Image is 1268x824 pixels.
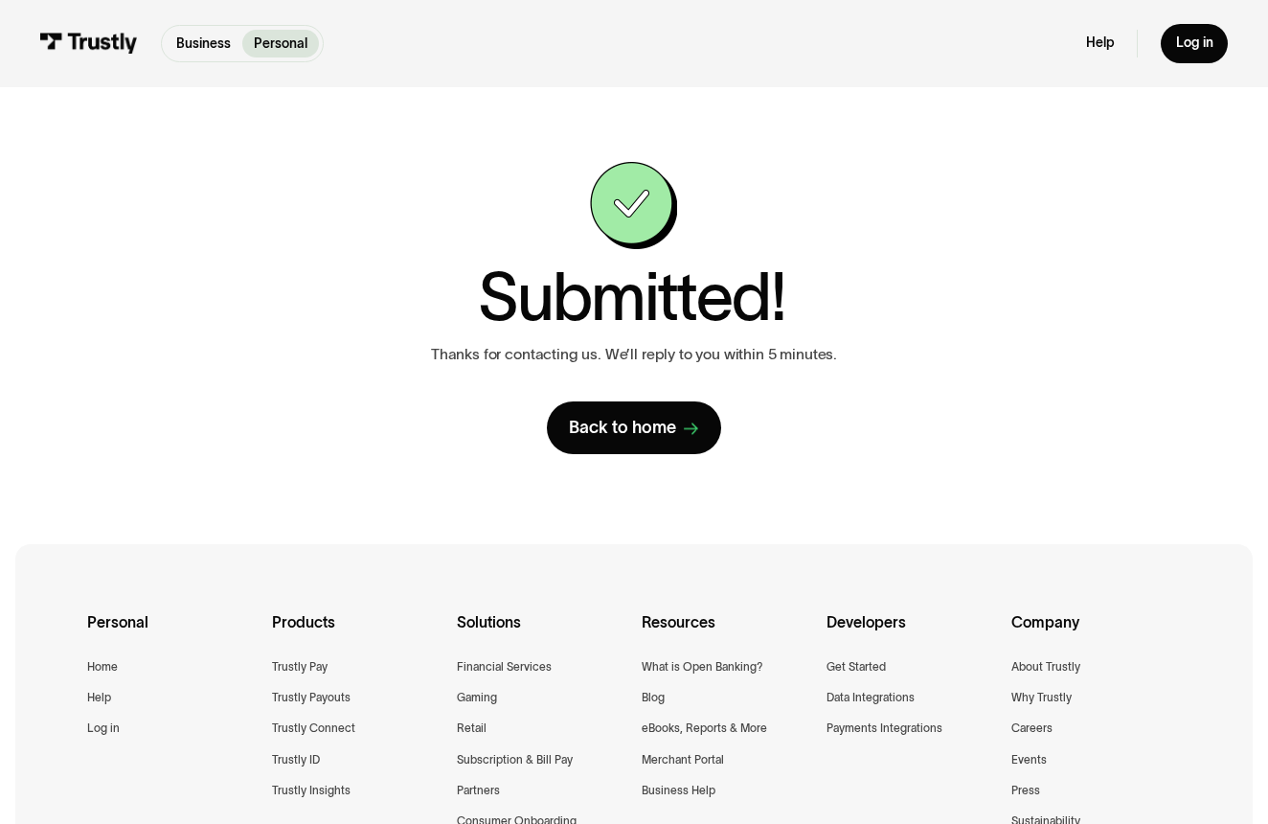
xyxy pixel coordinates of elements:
a: Merchant Portal [642,750,724,769]
a: Business [165,30,242,57]
a: Get Started [826,657,886,676]
a: What is Open Banking? [642,657,763,676]
a: Home [87,657,118,676]
a: Log in [87,719,120,738]
a: About Trustly [1011,657,1080,676]
a: Business Help [642,781,715,800]
a: Help [1086,34,1115,52]
a: Gaming [457,688,497,707]
a: Trustly Insights [272,781,351,800]
a: Personal [242,30,319,57]
div: Company [1011,610,1181,657]
a: Trustly Connect [272,719,355,738]
a: Blog [642,688,665,707]
img: Trustly Logo [40,33,138,54]
a: Press [1011,781,1040,800]
div: Developers [826,610,996,657]
a: eBooks, Reports & More [642,719,767,738]
p: Thanks for contacting us. We’ll reply to you within 5 minutes. [431,346,837,364]
a: Help [87,688,111,707]
a: Careers [1011,719,1053,738]
a: Financial Services [457,657,552,676]
p: Personal [254,34,307,54]
a: Subscription & Bill Pay [457,750,573,769]
a: Log in [1161,24,1229,64]
a: Data Integrations [826,688,915,707]
div: Back to home [569,417,676,439]
div: Log in [1176,34,1213,52]
a: Events [1011,750,1047,769]
div: Personal [87,610,257,657]
a: Retail [457,719,487,738]
div: Solutions [457,610,626,657]
a: Trustly ID [272,750,320,769]
a: Trustly Payouts [272,688,351,707]
a: Why Trustly [1011,688,1072,707]
a: Partners [457,781,500,800]
a: Trustly Pay [272,657,328,676]
a: Payments Integrations [826,719,942,738]
div: Products [272,610,442,657]
p: Business [176,34,231,54]
a: Back to home [547,401,722,454]
h1: Submitted! [478,264,785,331]
div: Resources [642,610,811,657]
